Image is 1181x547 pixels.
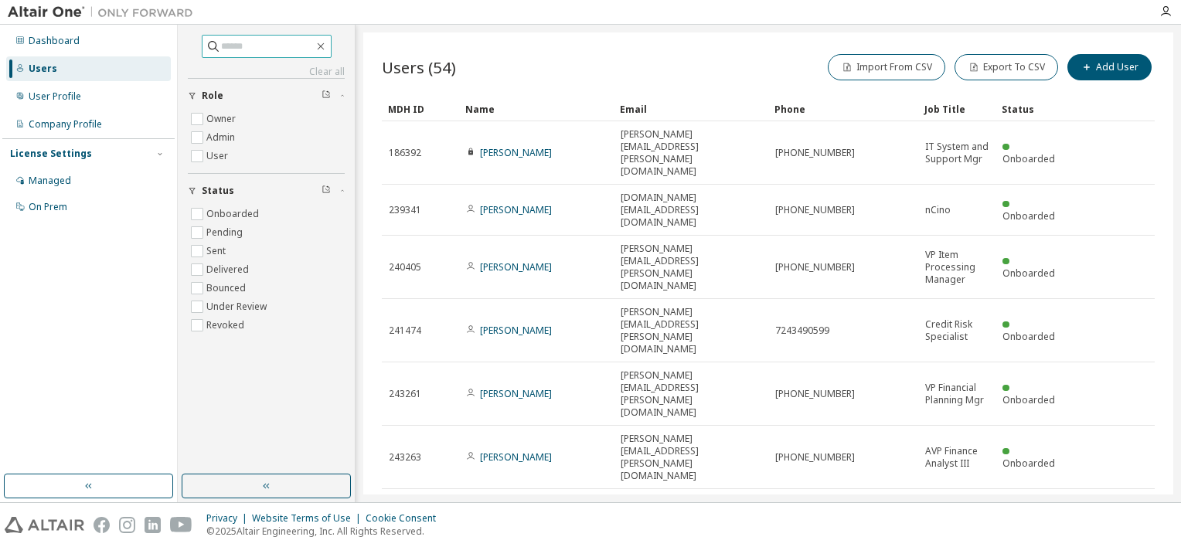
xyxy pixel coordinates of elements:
label: User [206,147,231,165]
img: linkedin.svg [145,517,161,533]
div: Cookie Consent [366,512,445,525]
div: License Settings [10,148,92,160]
button: Role [188,79,345,113]
span: Onboarded [1002,267,1055,280]
span: [PERSON_NAME][EMAIL_ADDRESS][PERSON_NAME][DOMAIN_NAME] [621,306,761,355]
span: Clear filter [322,185,331,197]
span: 243263 [389,451,421,464]
span: [PHONE_NUMBER] [775,204,855,216]
div: User Profile [29,90,81,103]
label: Sent [206,242,229,260]
div: Phone [774,97,912,121]
button: Status [188,174,345,208]
label: Owner [206,110,239,128]
div: On Prem [29,201,67,213]
span: [PERSON_NAME][EMAIL_ADDRESS][PERSON_NAME][DOMAIN_NAME] [621,243,761,292]
label: Admin [206,128,238,147]
span: Role [202,90,223,102]
label: Delivered [206,260,252,279]
span: [DOMAIN_NAME][EMAIL_ADDRESS][DOMAIN_NAME] [621,192,761,229]
div: Privacy [206,512,252,525]
button: Export To CSV [955,54,1058,80]
a: [PERSON_NAME] [480,324,552,337]
span: VP Item Processing Manager [925,249,989,286]
span: 240405 [389,261,421,273]
span: 241474 [389,324,421,337]
div: Email [620,97,762,121]
div: Users [29,63,57,75]
a: [PERSON_NAME] [480,450,552,464]
span: Onboarded [1002,457,1055,470]
span: Onboarded [1002,152,1055,165]
div: Name [465,97,608,121]
div: MDH ID [388,97,453,121]
a: [PERSON_NAME] [480,260,552,273]
a: [PERSON_NAME] [480,387,552,400]
span: AVP Finance Analyst III [925,445,989,470]
a: Clear all [188,66,345,78]
span: 243261 [389,388,421,400]
span: [PHONE_NUMBER] [775,261,855,273]
span: Users (54) [382,56,456,78]
p: © 2025 Altair Engineering, Inc. All Rights Reserved. [206,525,445,538]
div: Dashboard [29,35,80,47]
span: [PHONE_NUMBER] [775,388,855,400]
label: Revoked [206,316,247,335]
span: [PHONE_NUMBER] [775,147,855,159]
div: Website Terms of Use [252,512,366,525]
span: Onboarded [1002,330,1055,343]
a: [PERSON_NAME] [480,203,552,216]
img: youtube.svg [170,517,192,533]
label: Bounced [206,279,249,297]
img: facebook.svg [94,517,110,533]
span: [PHONE_NUMBER] [775,451,855,464]
img: instagram.svg [119,517,135,533]
span: 7243490599 [775,324,829,337]
span: Onboarded [1002,393,1055,406]
label: Pending [206,223,246,242]
span: nCino [925,204,951,216]
span: VP Financial Planning Mgr [925,382,989,406]
span: Clear filter [322,90,331,102]
img: Altair One [8,5,201,20]
button: Import From CSV [828,54,945,80]
div: Managed [29,175,71,187]
span: IT System and Support Mgr [925,141,989,165]
div: Company Profile [29,118,102,131]
div: Status [1002,97,1067,121]
button: Add User [1067,54,1152,80]
label: Under Review [206,297,270,316]
label: Onboarded [206,205,262,223]
span: [PERSON_NAME][EMAIL_ADDRESS][PERSON_NAME][DOMAIN_NAME] [621,369,761,419]
span: 239341 [389,204,421,216]
span: [PERSON_NAME][EMAIL_ADDRESS][PERSON_NAME][DOMAIN_NAME] [621,433,761,482]
span: Status [202,185,234,197]
span: Credit Risk Specialist [925,318,989,343]
div: Job Title [924,97,989,121]
img: altair_logo.svg [5,517,84,533]
span: Onboarded [1002,209,1055,223]
span: 186392 [389,147,421,159]
a: [PERSON_NAME] [480,146,552,159]
span: [PERSON_NAME][EMAIL_ADDRESS][PERSON_NAME][DOMAIN_NAME] [621,128,761,178]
